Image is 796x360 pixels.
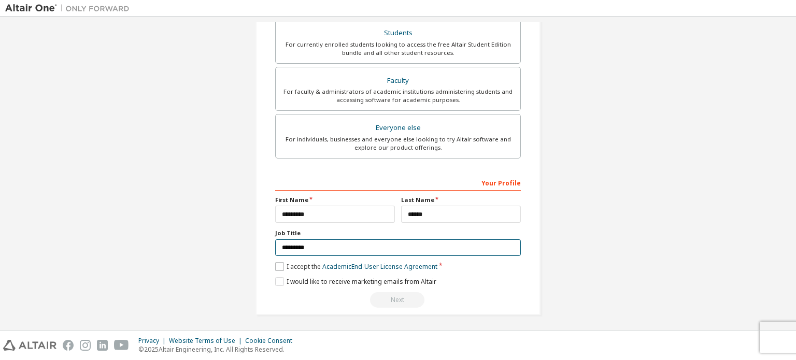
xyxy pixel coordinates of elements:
div: Everyone else [282,121,514,135]
div: For faculty & administrators of academic institutions administering students and accessing softwa... [282,88,514,104]
img: instagram.svg [80,340,91,351]
div: For individuals, businesses and everyone else looking to try Altair software and explore our prod... [282,135,514,152]
label: First Name [275,196,395,204]
p: © 2025 Altair Engineering, Inc. All Rights Reserved. [138,345,298,354]
label: I would like to receive marketing emails from Altair [275,277,436,286]
div: Website Terms of Use [169,337,245,345]
div: Faculty [282,74,514,88]
div: For currently enrolled students looking to access the free Altair Student Edition bundle and all ... [282,40,514,57]
div: Read and acccept EULA to continue [275,292,521,308]
div: Your Profile [275,174,521,191]
label: I accept the [275,262,437,271]
img: facebook.svg [63,340,74,351]
img: altair_logo.svg [3,340,56,351]
img: linkedin.svg [97,340,108,351]
img: youtube.svg [114,340,129,351]
label: Job Title [275,229,521,237]
div: Students [282,26,514,40]
a: Academic End-User License Agreement [322,262,437,271]
div: Privacy [138,337,169,345]
img: Altair One [5,3,135,13]
label: Last Name [401,196,521,204]
div: Cookie Consent [245,337,298,345]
